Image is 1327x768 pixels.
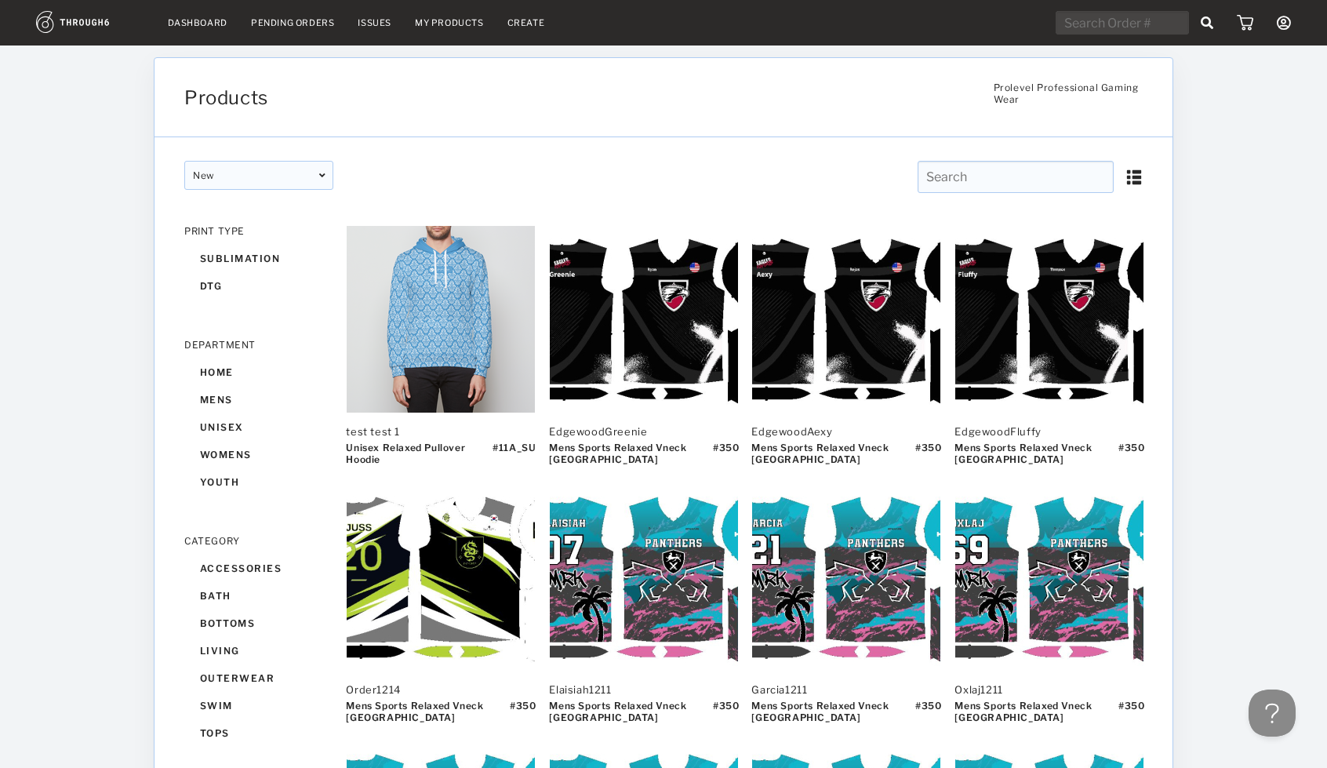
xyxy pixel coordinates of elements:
[954,700,1118,723] div: Mens Sports Relaxed Vneck [GEOGRAPHIC_DATA]
[346,425,534,438] div: test test 1
[493,442,536,465] div: # 11A_SU
[918,161,1114,193] input: Search
[549,700,713,723] div: Mens Sports Relaxed Vneck [GEOGRAPHIC_DATA]
[184,386,333,413] div: mens
[347,484,535,671] img: f25846bb-d60a-4894-9129-d2b980d65c02-XS.jpg
[251,17,334,28] a: Pending Orders
[550,226,738,413] img: 6fb45bcc-d9b1-47c7-a83a-b39083752613-XS.jpg
[415,17,484,28] a: My Products
[752,226,940,413] img: 92d1f642-f87b-4a6a-8dc3-59ac043eb010-XS.jpg
[1118,700,1144,723] div: # 350
[184,86,268,109] span: Products
[1249,690,1296,737] iframe: Help Scout Beacon - Open
[184,664,333,692] div: outerwear
[168,17,227,28] a: Dashboard
[184,468,333,496] div: youth
[954,442,1118,465] div: Mens Sports Relaxed Vneck [GEOGRAPHIC_DATA]
[346,700,510,723] div: Mens Sports Relaxed Vneck [GEOGRAPHIC_DATA]
[184,225,333,237] div: PRINT TYPE
[1125,169,1143,186] img: icon_list.aeafdc69.svg
[549,683,737,696] div: Elaisiah1211
[184,413,333,441] div: unisex
[751,442,915,465] div: Mens Sports Relaxed Vneck [GEOGRAPHIC_DATA]
[1118,442,1144,465] div: # 350
[751,700,915,723] div: Mens Sports Relaxed Vneck [GEOGRAPHIC_DATA]
[955,226,1143,413] img: c9459201-0226-4be4-8895-7eb9e74288dd-XS.jpg
[550,484,738,671] img: 43183e16-6d64-4aa2-b91a-73f162272dab-XS.jpg
[184,719,333,747] div: tops
[346,683,534,696] div: Order1214
[1056,11,1189,35] input: Search Order #
[184,339,333,351] div: DEPARTMENT
[184,555,333,582] div: accessories
[347,226,535,413] img: 1211_Thumb_68edda0b59d04559a45aecf506e9f8b4-211-.png
[184,441,333,468] div: womens
[184,582,333,610] div: bath
[751,683,940,696] div: Garcia1211
[713,700,739,723] div: # 350
[184,272,333,300] div: dtg
[358,17,391,28] a: Issues
[184,245,333,272] div: sublimation
[184,161,333,190] div: New
[549,442,713,465] div: Mens Sports Relaxed Vneck [GEOGRAPHIC_DATA]
[184,535,333,547] div: CATEGORY
[184,610,333,637] div: bottoms
[752,484,940,671] img: 769fb28d-780e-41a3-86f7-8a684ac4df71-XS.jpg
[955,484,1143,671] img: a648960f-7c69-46ae-a85d-b17144638389-XS.jpg
[1237,15,1253,31] img: icon_cart.dab5cea1.svg
[184,692,333,719] div: swim
[549,425,737,438] div: EdgewoodGreenie
[713,442,739,465] div: # 350
[507,17,545,28] a: Create
[751,425,940,438] div: EdgewoodAexy
[510,700,536,723] div: # 350
[346,442,493,465] div: Unisex Relaxed Pullover Hoodie
[184,359,333,386] div: home
[915,442,941,465] div: # 350
[36,11,144,33] img: logo.1c10ca64.svg
[954,683,1143,696] div: Oxlaj1211
[954,425,1143,438] div: EdgewoodFluffy
[994,82,1143,113] span: Prolevel Professional Gaming Wear
[915,700,941,723] div: # 350
[184,637,333,664] div: living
